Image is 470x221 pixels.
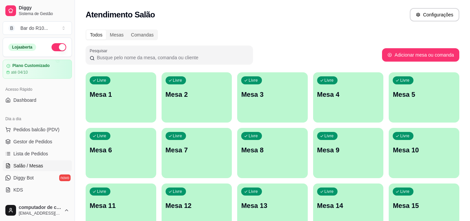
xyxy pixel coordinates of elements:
[86,9,155,20] h2: Atendimento Salão
[8,25,15,31] span: B
[249,133,258,139] p: Livre
[3,160,72,171] a: Salão / Mesas
[324,133,334,139] p: Livre
[237,128,308,178] button: LivreMesa 8
[3,21,72,35] button: Select a team
[241,145,304,155] p: Mesa 8
[249,78,258,83] p: Livre
[97,133,106,139] p: Livre
[86,72,156,123] button: LivreMesa 1
[3,136,72,147] a: Gestor de Pedidos
[173,133,182,139] p: Livre
[90,201,152,210] p: Mesa 11
[173,78,182,83] p: Livre
[19,211,61,216] span: [EMAIL_ADDRESS][DOMAIN_NAME]
[382,48,459,62] button: Adicionar mesa ou comanda
[162,72,232,123] button: LivreMesa 2
[324,189,334,194] p: Livre
[97,78,106,83] p: Livre
[86,128,156,178] button: LivreMesa 6
[52,43,66,51] button: Alterar Status
[13,126,60,133] span: Pedidos balcão (PDV)
[95,54,249,61] input: Pesquisar
[317,145,380,155] p: Mesa 9
[410,8,459,21] button: Configurações
[393,90,455,99] p: Mesa 5
[237,72,308,123] button: LivreMesa 3
[13,97,36,103] span: Dashboard
[20,25,48,31] div: Bar do R10 ...
[127,30,158,40] div: Comandas
[400,78,409,83] p: Livre
[3,60,72,79] a: Plano Customizadoaté 04/10
[166,201,228,210] p: Mesa 12
[3,3,72,19] a: DiggySistema de Gestão
[400,189,409,194] p: Livre
[106,30,127,40] div: Mesas
[11,70,28,75] article: até 04/10
[3,202,72,218] button: computador de caixa[EMAIL_ADDRESS][DOMAIN_NAME]
[317,90,380,99] p: Mesa 4
[173,189,182,194] p: Livre
[19,11,69,16] span: Sistema de Gestão
[241,201,304,210] p: Mesa 13
[19,5,69,11] span: Diggy
[3,124,72,135] button: Pedidos balcão (PDV)
[3,148,72,159] a: Lista de Pedidos
[13,138,52,145] span: Gestor de Pedidos
[3,95,72,105] a: Dashboard
[313,72,384,123] button: LivreMesa 4
[19,205,61,211] span: computador de caixa
[389,128,459,178] button: LivreMesa 10
[313,128,384,178] button: LivreMesa 9
[393,145,455,155] p: Mesa 10
[8,44,36,51] div: Loja aberta
[393,201,455,210] p: Mesa 15
[324,78,334,83] p: Livre
[249,189,258,194] p: Livre
[166,145,228,155] p: Mesa 7
[86,30,106,40] div: Todos
[3,114,72,124] div: Dia a dia
[12,63,50,68] article: Plano Customizado
[166,90,228,99] p: Mesa 2
[3,185,72,195] a: KDS
[162,128,232,178] button: LivreMesa 7
[13,162,43,169] span: Salão / Mesas
[317,201,380,210] p: Mesa 14
[90,145,152,155] p: Mesa 6
[3,172,72,183] a: Diggy Botnovo
[90,90,152,99] p: Mesa 1
[13,150,48,157] span: Lista de Pedidos
[241,90,304,99] p: Mesa 3
[90,48,110,54] label: Pesquisar
[400,133,409,139] p: Livre
[13,187,23,193] span: KDS
[389,72,459,123] button: LivreMesa 5
[97,189,106,194] p: Livre
[3,84,72,95] div: Acesso Rápido
[13,174,34,181] span: Diggy Bot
